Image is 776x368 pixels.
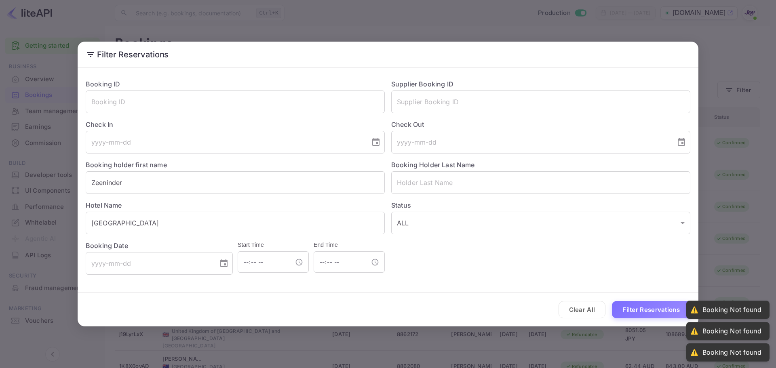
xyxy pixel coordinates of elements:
input: yyyy-mm-dd [86,131,365,154]
label: Check Out [391,120,690,129]
div: ⚠️ [690,327,698,335]
button: Choose date [673,134,690,150]
h2: Filter Reservations [78,42,698,67]
div: ALL [391,212,690,234]
label: Status [391,200,690,210]
label: Booking holder first name [86,161,167,169]
div: Booking Not found [702,348,761,357]
input: yyyy-mm-dd [86,252,213,275]
input: Holder First Name [86,171,385,194]
input: yyyy-mm-dd [391,131,670,154]
button: Clear All [559,301,606,318]
div: Booking Not found [702,327,761,335]
h6: Start Time [238,241,309,250]
div: Booking Not found [702,306,761,314]
label: Check In [86,120,385,129]
button: Filter Reservations [612,301,690,318]
label: Supplier Booking ID [391,80,453,88]
div: ⚠️ [690,306,698,314]
label: Booking ID [86,80,120,88]
div: ⚠️ [690,348,698,357]
input: Supplier Booking ID [391,90,690,113]
input: Hotel Name [86,212,385,234]
h6: End Time [314,241,385,250]
label: Booking Date [86,241,233,250]
button: Choose date [216,255,232,271]
input: Holder Last Name [391,171,690,194]
button: Choose date [368,134,384,150]
label: Booking Holder Last Name [391,161,475,169]
input: Booking ID [86,90,385,113]
label: Hotel Name [86,201,122,209]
